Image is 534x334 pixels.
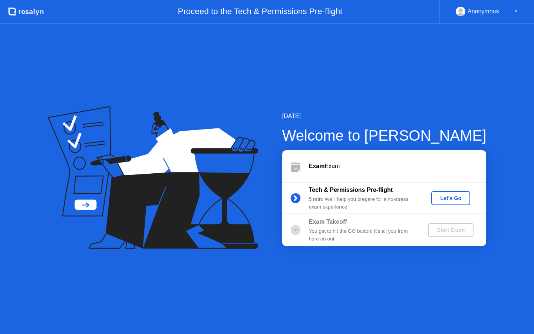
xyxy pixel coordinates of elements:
button: Let's Go [431,191,470,205]
div: [DATE] [282,112,487,121]
div: Let's Go [434,195,467,201]
div: Exam [309,162,486,171]
div: ▼ [514,7,518,16]
b: 5 min [309,196,322,202]
div: You get to hit the GO button! It’s all you from here on out [309,227,416,243]
div: Start Exam [431,227,471,233]
div: : We’ll help you prepare for a no-stress exam experience [309,196,416,211]
div: Welcome to [PERSON_NAME] [282,124,487,147]
b: Exam [309,163,325,169]
div: Anonymous [468,7,499,16]
button: Start Exam [428,223,474,237]
b: Exam Takeoff [309,219,347,225]
b: Tech & Permissions Pre-flight [309,187,393,193]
